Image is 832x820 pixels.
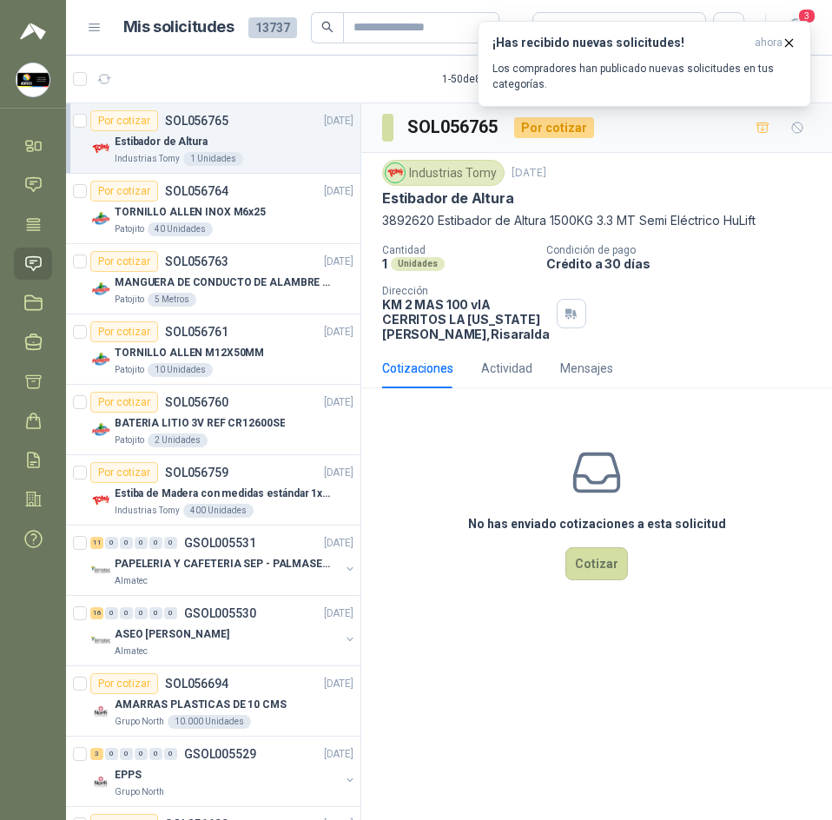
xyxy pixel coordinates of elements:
span: 13737 [248,17,297,38]
div: 0 [105,537,118,549]
h1: Mis solicitudes [123,15,234,40]
div: Por cotizar [90,181,158,202]
p: GSOL005531 [184,537,256,549]
p: [DATE] [324,676,353,692]
div: 5 Metros [148,293,196,307]
p: [DATE] [512,165,546,182]
p: TORNILLO ALLEN M12X50MM [115,345,264,361]
p: [DATE] [324,183,353,200]
p: MANGUERA DE CONDUCTO DE ALAMBRE DE ACERO PU [115,274,331,291]
p: [DATE] [324,535,353,552]
img: Company Logo [90,349,111,370]
div: Cotizaciones [382,359,453,378]
span: search [321,21,333,33]
p: Grupo North [115,715,164,729]
p: Estiba de Madera con medidas estándar 1x120x15 de alto [115,486,331,502]
p: SOL056765 [165,115,228,127]
p: [DATE] [324,746,353,763]
img: Company Logo [90,138,111,159]
div: 0 [149,607,162,619]
div: 0 [135,537,148,549]
p: Industrias Tomy [115,152,180,166]
img: Company Logo [90,279,111,300]
a: Por cotizarSOL056765[DATE] Company LogoEstibador de AlturaIndustrias Tomy1 Unidades [66,103,360,174]
p: SOL056761 [165,326,228,338]
p: Almatec [115,574,148,588]
p: [DATE] [324,254,353,270]
div: Por cotizar [90,321,158,342]
p: Crédito a 30 días [546,256,825,271]
p: KM 2 MAS 100 vIA CERRITOS LA [US_STATE] [PERSON_NAME] , Risaralda [382,297,550,341]
p: SOL056759 [165,466,228,479]
p: Patojito [115,433,144,447]
div: Industrias Tomy [382,160,505,186]
div: 40 Unidades [148,222,213,236]
div: Mensajes [560,359,613,378]
p: [DATE] [324,605,353,622]
div: 0 [164,607,177,619]
p: GSOL005530 [184,607,256,619]
div: Por cotizar [90,462,158,483]
span: 3 [797,8,816,24]
img: Company Logo [90,420,111,440]
div: 1 - 50 de 8044 [442,65,555,93]
p: [DATE] [324,465,353,481]
a: Por cotizarSOL056761[DATE] Company LogoTORNILLO ALLEN M12X50MMPatojito10 Unidades [66,314,360,385]
button: 3 [780,12,811,43]
p: Dirección [382,285,550,297]
img: Company Logo [386,163,405,182]
div: 1 Unidades [183,152,243,166]
p: Patojito [115,293,144,307]
p: SOL056763 [165,255,228,268]
div: 16 [90,607,103,619]
p: TORNILLO ALLEN INOX M6x25 [115,204,266,221]
a: 3 0 0 0 0 0 GSOL005529[DATE] Company LogoEPPSGrupo North [90,744,357,799]
p: 1 [382,256,387,271]
p: [DATE] [324,324,353,341]
p: EPPS [115,767,142,784]
div: 0 [120,748,133,760]
p: AMARRAS PLASTICAS DE 10 CMS [115,697,287,713]
a: Por cotizarSOL056760[DATE] Company LogoBATERIA LITIO 3V REF CR12600SEPatojito2 Unidades [66,385,360,455]
div: 400 Unidades [183,504,254,518]
div: 0 [164,537,177,549]
div: 3 [90,748,103,760]
p: [DATE] [324,394,353,411]
div: 10 Unidades [148,363,213,377]
p: Grupo North [115,785,164,799]
button: ¡Has recibido nuevas solicitudes!ahora Los compradores han publicado nuevas solicitudes en tus ca... [478,21,811,107]
a: Por cotizarSOL056694[DATE] Company LogoAMARRAS PLASTICAS DE 10 CMSGrupo North10.000 Unidades [66,666,360,737]
p: Patojito [115,222,144,236]
p: Industrias Tomy [115,504,180,518]
img: Company Logo [90,771,111,792]
p: Estibador de Altura [382,189,514,208]
div: Unidades [391,257,445,271]
img: Company Logo [17,63,50,96]
p: GSOL005529 [184,748,256,760]
p: ASEO [PERSON_NAME] [115,626,229,643]
p: PAPELERIA Y CAFETERIA SEP - PALMASECA [115,556,331,572]
div: 0 [164,748,177,760]
h3: No has enviado cotizaciones a esta solicitud [468,514,726,533]
img: Company Logo [90,208,111,229]
p: SOL056694 [165,678,228,690]
p: BATERIA LITIO 3V REF CR12600SE [115,415,285,432]
img: Logo peakr [20,21,46,42]
img: Company Logo [90,490,111,511]
a: Por cotizarSOL056763[DATE] Company LogoMANGUERA DE CONDUCTO DE ALAMBRE DE ACERO PUPatojito5 Metros [66,244,360,314]
div: 0 [149,537,162,549]
div: Actividad [481,359,532,378]
a: 11 0 0 0 0 0 GSOL005531[DATE] Company LogoPAPELERIA Y CAFETERIA SEP - PALMASECAAlmatec [90,532,357,588]
img: Company Logo [90,560,111,581]
h3: ¡Has recibido nuevas solicitudes! [492,36,748,50]
div: 0 [135,607,148,619]
div: 11 [90,537,103,549]
p: SOL056764 [165,185,228,197]
div: 0 [120,537,133,549]
img: Company Logo [90,631,111,651]
p: Los compradores han publicado nuevas solicitudes en tus categorías. [492,61,796,92]
div: 2 Unidades [148,433,208,447]
button: Cotizar [565,547,628,580]
p: Almatec [115,645,148,658]
div: Por cotizar [90,392,158,413]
